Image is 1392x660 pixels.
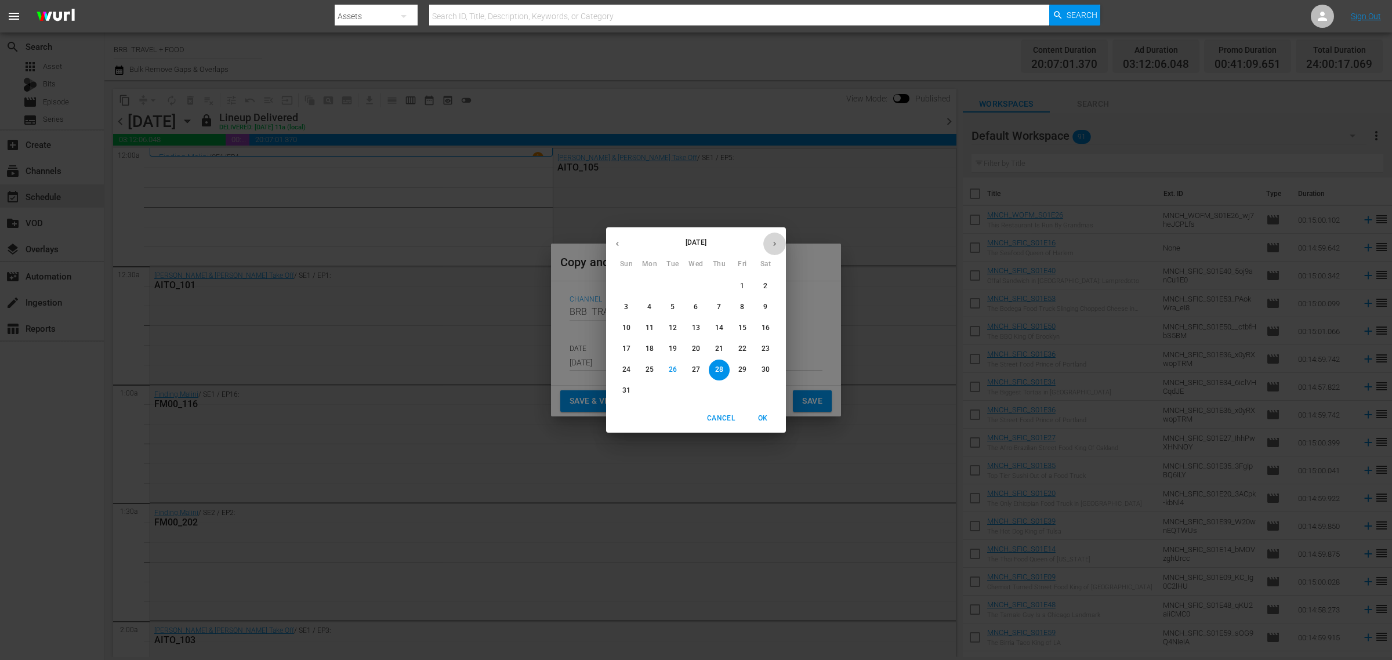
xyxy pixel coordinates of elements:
p: 5 [670,302,675,312]
p: 6 [694,302,698,312]
button: 30 [755,360,776,380]
button: 24 [616,360,637,380]
p: 22 [738,344,746,354]
img: ans4CAIJ8jUAAAAAAAAAAAAAAAAAAAAAAAAgQb4GAAAAAAAAAAAAAAAAAAAAAAAAJMjXAAAAAAAAAAAAAAAAAAAAAAAAgAT5G... [28,3,84,30]
p: 12 [669,323,677,333]
p: 19 [669,344,677,354]
button: 3 [616,297,637,318]
button: 25 [639,360,660,380]
button: 31 [616,380,637,401]
button: 23 [755,339,776,360]
span: Cancel [707,412,735,425]
p: 8 [740,302,744,312]
button: 28 [709,360,730,380]
button: 1 [732,276,753,297]
p: 9 [763,302,767,312]
p: 7 [717,302,721,312]
p: [DATE] [629,237,763,248]
button: 2 [755,276,776,297]
p: 26 [669,365,677,375]
p: 3 [624,302,628,312]
span: Fri [732,259,753,270]
button: 29 [732,360,753,380]
p: 17 [622,344,630,354]
button: 19 [662,339,683,360]
p: 4 [647,302,651,312]
a: Sign Out [1351,12,1381,21]
button: 17 [616,339,637,360]
button: Cancel [702,409,739,428]
button: 9 [755,297,776,318]
button: 22 [732,339,753,360]
p: 2 [763,281,767,291]
button: 13 [686,318,706,339]
p: 24 [622,365,630,375]
p: 27 [692,365,700,375]
span: Search [1067,5,1097,26]
button: 15 [732,318,753,339]
button: 14 [709,318,730,339]
button: 12 [662,318,683,339]
p: 13 [692,323,700,333]
button: 10 [616,318,637,339]
span: Sun [616,259,637,270]
span: Thu [709,259,730,270]
span: menu [7,9,21,23]
p: 30 [762,365,770,375]
button: 5 [662,297,683,318]
button: 26 [662,360,683,380]
button: 8 [732,297,753,318]
button: 4 [639,297,660,318]
button: 18 [639,339,660,360]
p: 10 [622,323,630,333]
button: 7 [709,297,730,318]
p: 11 [646,323,654,333]
button: 11 [639,318,660,339]
button: 6 [686,297,706,318]
p: 23 [762,344,770,354]
p: 31 [622,386,630,396]
span: Tue [662,259,683,270]
p: 1 [740,281,744,291]
p: 20 [692,344,700,354]
button: 27 [686,360,706,380]
span: Sat [755,259,776,270]
button: 20 [686,339,706,360]
p: 28 [715,365,723,375]
span: Wed [686,259,706,270]
p: 16 [762,323,770,333]
span: Mon [639,259,660,270]
p: 15 [738,323,746,333]
button: OK [744,409,781,428]
button: 21 [709,339,730,360]
p: 25 [646,365,654,375]
span: OK [749,412,777,425]
button: 16 [755,318,776,339]
p: 14 [715,323,723,333]
p: 29 [738,365,746,375]
p: 18 [646,344,654,354]
p: 21 [715,344,723,354]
